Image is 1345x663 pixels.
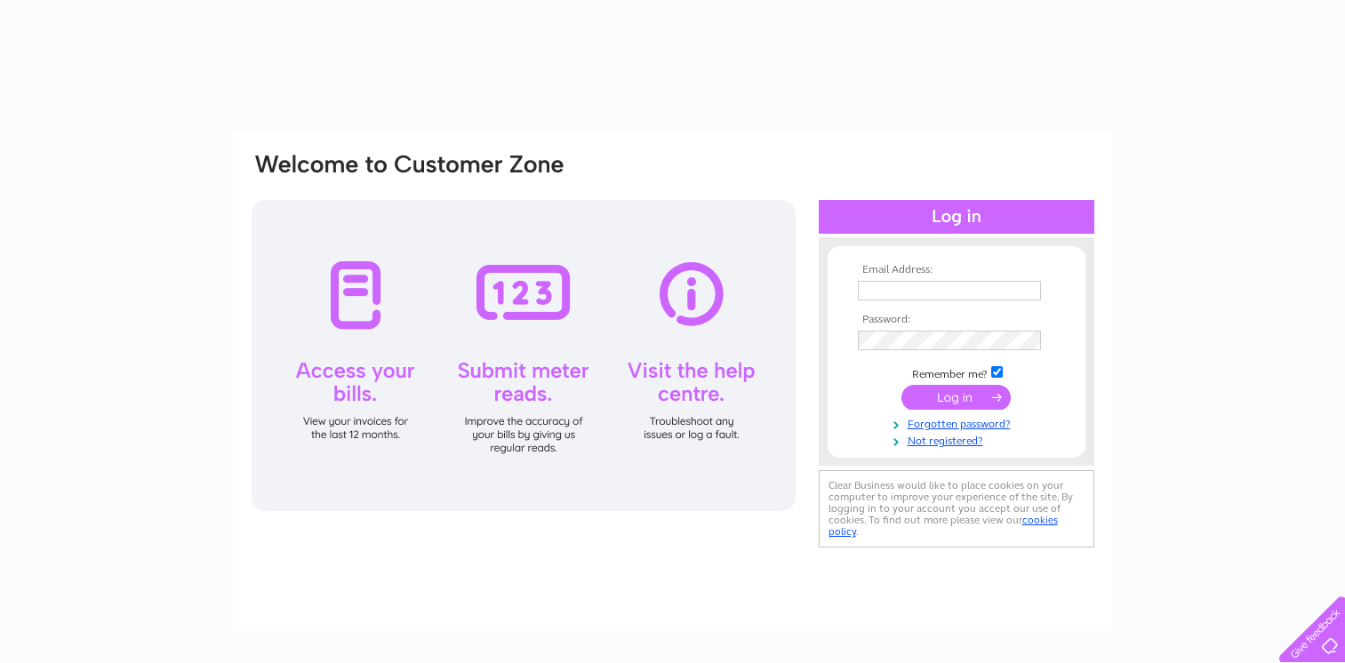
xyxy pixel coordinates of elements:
[858,414,1060,431] a: Forgotten password?
[901,385,1011,410] input: Submit
[853,363,1060,381] td: Remember me?
[819,470,1094,547] div: Clear Business would like to place cookies on your computer to improve your experience of the sit...
[858,431,1060,448] a: Not registered?
[853,264,1060,276] th: Email Address:
[829,514,1058,538] a: cookies policy
[853,314,1060,326] th: Password:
